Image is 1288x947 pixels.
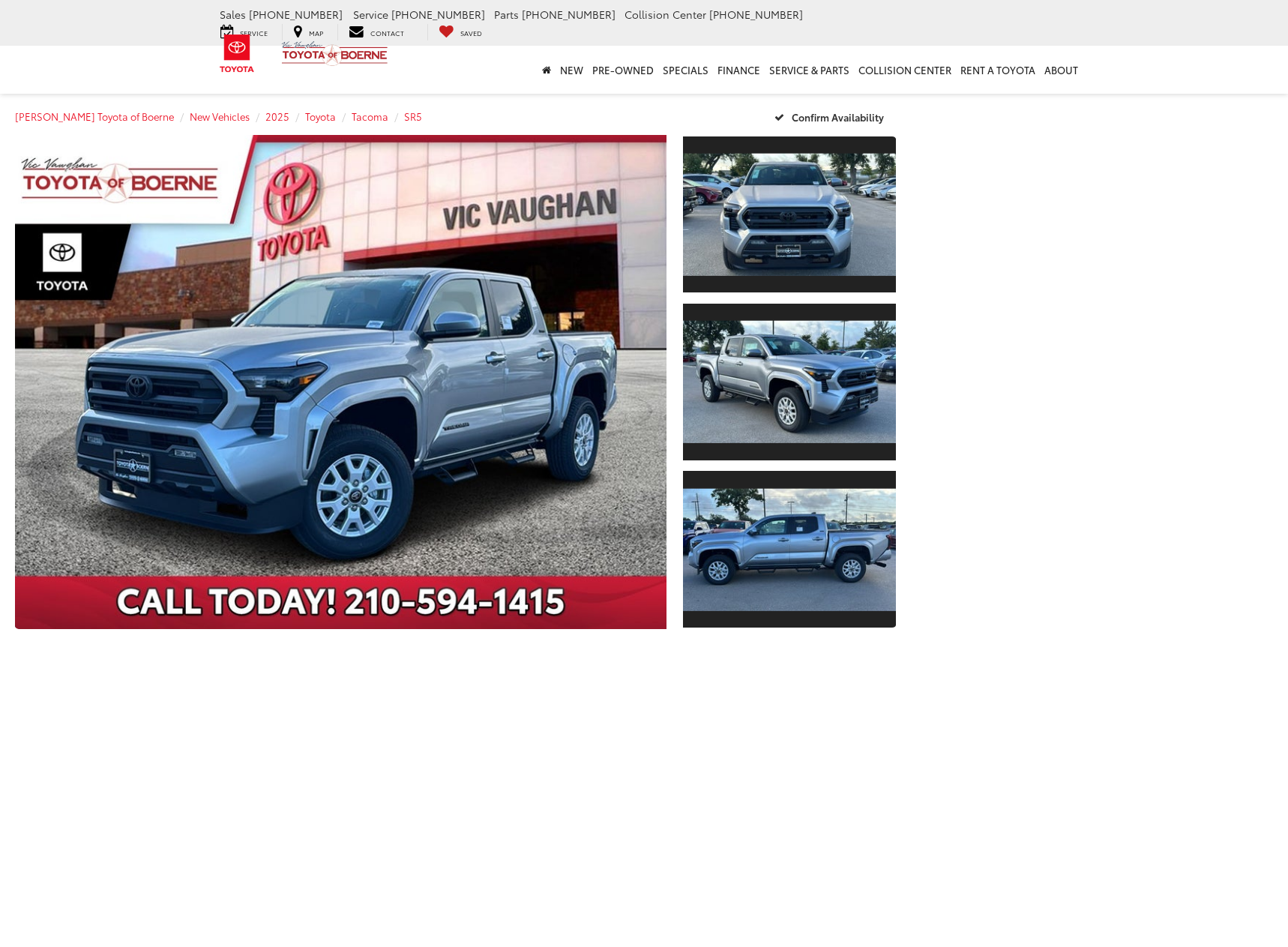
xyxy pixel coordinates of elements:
[556,46,588,94] a: New
[282,24,334,40] a: Map
[309,28,323,37] span: Map
[658,46,713,94] a: Specials
[249,7,343,22] span: [PHONE_NUMBER]
[625,7,706,22] span: Collision Center
[209,24,279,40] a: Service
[353,7,388,22] span: Service
[683,135,895,294] a: Expand Photo 1
[956,46,1040,94] a: Rent a Toyota
[766,103,896,130] button: Confirm Availability
[305,109,336,123] a: Toyota
[352,109,388,123] a: Tacoma
[240,28,268,37] span: Service
[1040,46,1083,94] a: About
[681,321,898,443] img: 2025 Toyota Tacoma SR5
[391,7,485,22] span: [PHONE_NUMBER]
[404,109,422,123] a: SR5
[190,109,250,123] a: New Vehicles
[460,28,482,37] span: Saved
[681,154,898,276] img: 2025 Toyota Tacoma SR5
[713,46,765,94] a: Finance
[265,109,289,123] a: 2025
[370,28,404,37] span: Contact
[15,135,666,629] a: Expand Photo 0
[494,7,519,22] span: Parts
[765,46,854,94] a: Service & Parts: Opens in a new tab
[681,488,898,610] img: 2025 Toyota Tacoma SR5
[683,469,895,628] a: Expand Photo 3
[8,133,673,631] img: 2025 Toyota Tacoma SR5
[15,109,174,123] a: [PERSON_NAME] Toyota of Boerne
[522,7,616,22] span: [PHONE_NUMBER]
[683,302,895,461] a: Expand Photo 2
[220,7,246,22] span: Sales
[337,24,415,40] a: Contact
[427,24,493,40] a: My Saved Vehicles
[854,46,956,94] a: Collision Center
[538,46,556,94] a: Home
[209,29,265,78] img: Toyota
[792,110,884,124] span: Confirm Availability
[281,40,388,67] img: Vic Vaughan Toyota of Boerne
[588,46,658,94] a: Pre-Owned
[709,7,803,22] span: [PHONE_NUMBER]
